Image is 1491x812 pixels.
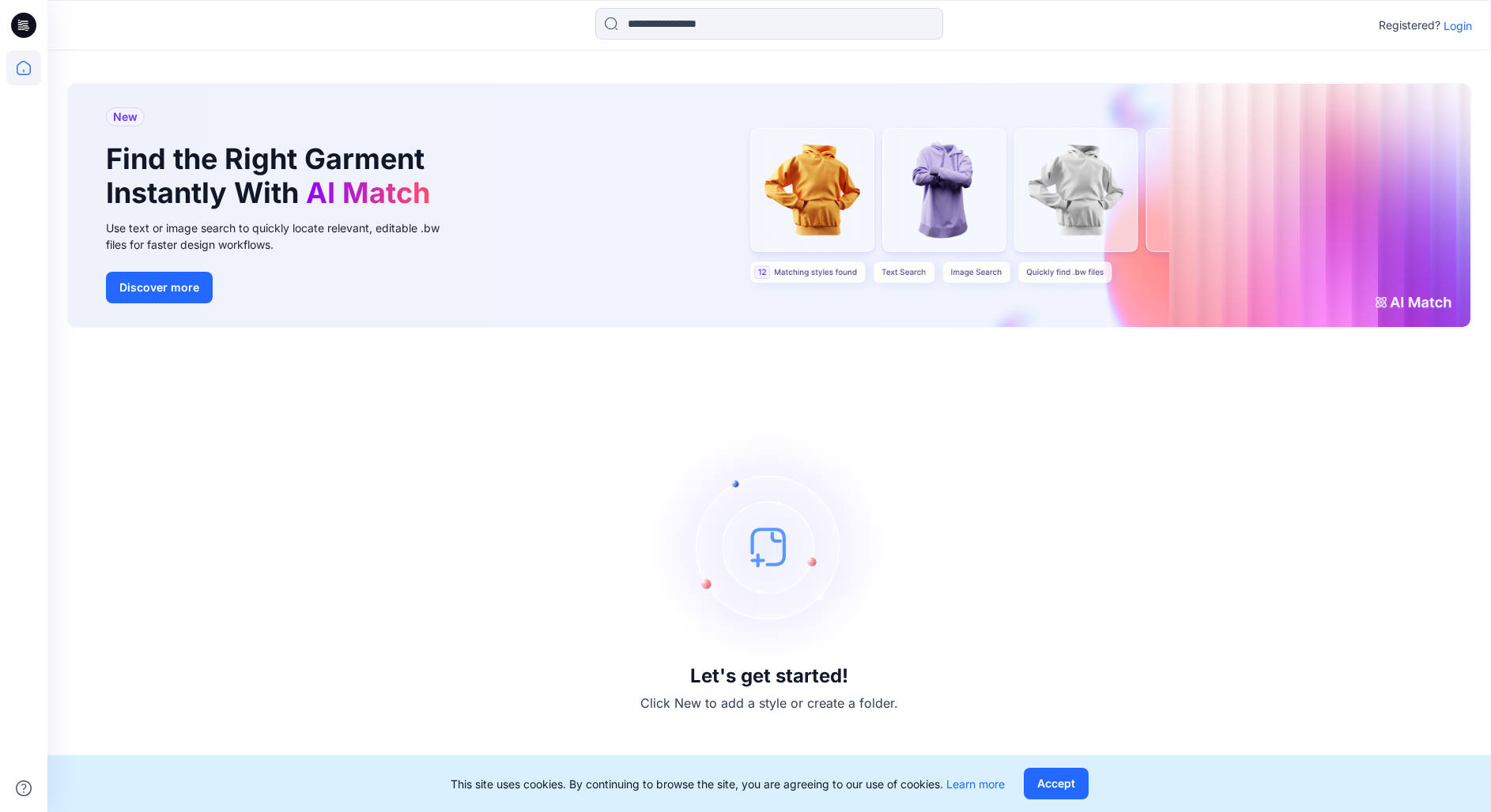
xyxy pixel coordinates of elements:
p: Click New to add a style or create a folder. [640,694,898,712]
span: AI Match [306,175,430,210]
button: Discover more [106,272,213,303]
button: Accept [1024,768,1089,799]
div: Use text or image search to quickly locate relevant, editable .bw files for faster design workflows. [106,220,462,253]
span: New [113,107,138,126]
p: Login [1444,17,1472,34]
p: This site uses cookies. By continuing to browse the site, you are agreeing to our use of cookies. [451,776,1005,792]
h3: Let's get started! [690,665,848,687]
a: Learn more [946,777,1005,791]
h1: Find the Right Garment Instantly With [106,142,438,210]
img: empty-state-image.svg [651,428,888,665]
p: Registered? [1379,16,1440,35]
